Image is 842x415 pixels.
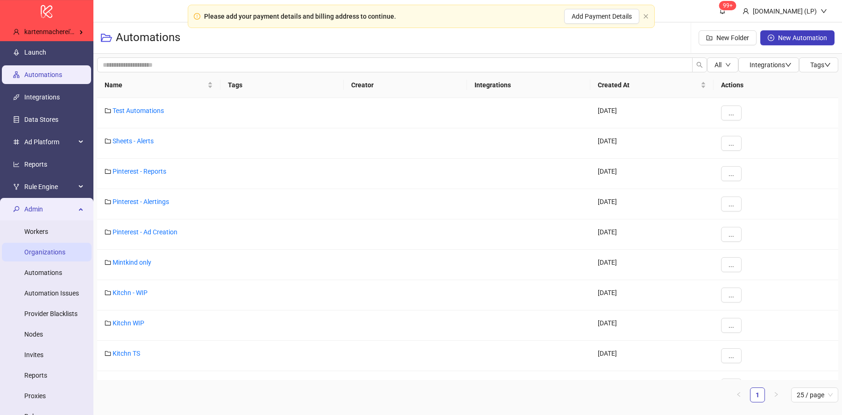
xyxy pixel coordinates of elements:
[105,168,111,175] span: folder
[707,57,738,72] button: Alldown
[706,35,713,41] span: folder-add
[24,289,79,297] a: Automation Issues
[729,352,734,359] span: ...
[643,14,649,19] span: close
[101,32,112,43] span: folder-open
[769,387,784,402] li: Next Page
[590,341,714,371] div: [DATE]
[824,62,831,68] span: down
[24,200,76,218] span: Admin
[760,30,835,45] button: New Automation
[729,109,734,117] span: ...
[715,61,722,69] span: All
[113,137,154,145] a: Sheets - Alerts
[24,310,78,317] a: Provider Blacklists
[24,177,76,196] span: Rule Engine
[24,71,62,78] a: Automations
[721,136,742,151] button: ...
[105,259,111,266] span: folder
[116,30,180,45] h3: Automations
[113,107,164,114] a: Test Automations
[467,72,590,98] th: Integrations
[220,72,344,98] th: Tags
[113,228,177,236] a: Pinterest - Ad Creation
[750,61,792,69] span: Integrations
[113,350,140,357] a: Kitchn TS
[729,291,734,299] span: ...
[749,6,821,16] div: [DOMAIN_NAME] (LP)
[24,116,58,123] a: Data Stores
[598,80,699,90] span: Created At
[729,261,734,268] span: ...
[821,8,827,14] span: down
[24,392,46,400] a: Proxies
[738,57,799,72] button: Integrationsdown
[105,198,111,205] span: folder
[699,30,757,45] button: New Folder
[113,259,151,266] a: Mintkind only
[113,319,144,327] a: Kitchn WIP
[696,62,703,68] span: search
[731,387,746,402] li: Previous Page
[590,128,714,159] div: [DATE]
[721,288,742,302] button: ...
[750,387,765,402] li: 1
[590,219,714,250] div: [DATE]
[750,388,764,402] a: 1
[590,189,714,219] div: [DATE]
[773,392,779,397] span: right
[719,1,736,10] sup: 439
[590,280,714,310] div: [DATE]
[105,138,111,144] span: folder
[24,351,43,359] a: Invites
[24,28,93,35] span: kartenmacherei's Kitchn
[24,133,76,151] span: Ad Platform
[729,322,734,329] span: ...
[113,289,148,296] a: Kitchn - WIP
[572,13,632,20] span: Add Payment Details
[716,34,749,42] span: New Folder
[769,387,784,402] button: right
[721,257,742,272] button: ...
[721,227,742,242] button: ...
[113,198,169,205] a: Pinterest - Alertings
[743,8,749,14] span: user
[204,11,396,21] div: Please add your payment details and billing address to continue.
[729,200,734,208] span: ...
[24,331,43,338] a: Nodes
[194,13,200,20] span: exclamation-circle
[729,231,734,238] span: ...
[810,61,831,69] span: Tags
[344,72,467,98] th: Creator
[721,197,742,211] button: ...
[564,9,639,24] button: Add Payment Details
[105,350,111,357] span: folder
[721,348,742,363] button: ...
[13,206,20,212] span: key
[729,170,734,177] span: ...
[721,166,742,181] button: ...
[778,34,827,42] span: New Automation
[590,159,714,189] div: [DATE]
[24,161,47,168] a: Reports
[721,106,742,120] button: ...
[590,72,714,98] th: Created At
[24,228,48,235] a: Workers
[785,62,792,68] span: down
[791,387,838,402] div: Page Size
[590,98,714,128] div: [DATE]
[736,392,742,397] span: left
[13,183,20,190] span: fork
[113,168,166,175] a: Pinterest - Reports
[105,320,111,326] span: folder
[24,269,62,276] a: Automations
[13,28,20,35] span: user
[24,248,65,256] a: Organizations
[24,49,46,56] a: Launch
[105,80,205,90] span: Name
[24,372,47,379] a: Reports
[105,289,111,296] span: folder
[590,310,714,341] div: [DATE]
[719,7,726,14] span: bell
[105,107,111,114] span: folder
